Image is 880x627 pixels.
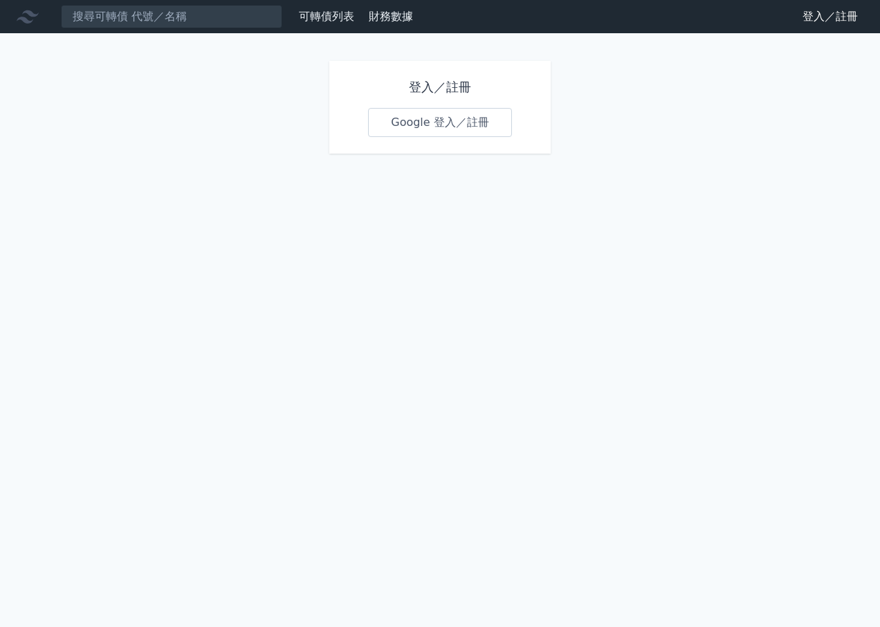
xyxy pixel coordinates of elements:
a: 可轉債列表 [299,10,354,23]
a: 財務數據 [369,10,413,23]
h1: 登入／註冊 [368,78,512,97]
a: Google 登入／註冊 [368,108,512,137]
input: 搜尋可轉債 代號／名稱 [61,5,282,28]
a: 登入／註冊 [791,6,869,28]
